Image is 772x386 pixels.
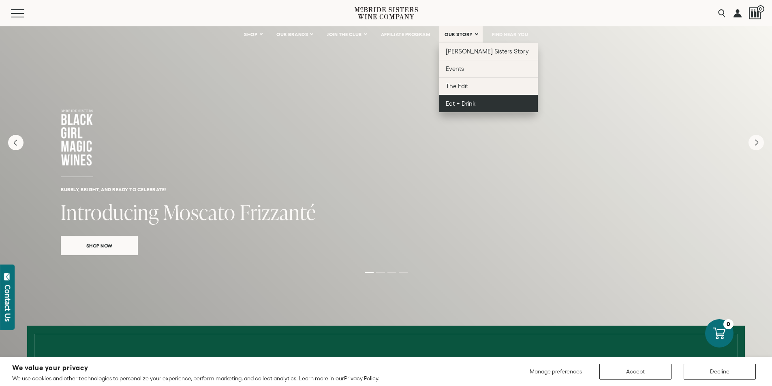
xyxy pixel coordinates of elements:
[4,285,12,322] div: Contact Us
[530,368,582,375] span: Manage preferences
[599,364,671,380] button: Accept
[12,375,379,382] p: We use cookies and other technologies to personalize your experience, perform marketing, and coll...
[11,9,40,17] button: Mobile Menu Trigger
[487,26,534,43] a: FIND NEAR YOU
[365,272,374,273] li: Page dot 1
[61,198,159,226] span: Introducing
[327,32,362,37] span: JOIN THE CLUB
[399,272,408,273] li: Page dot 4
[72,241,127,250] span: Shop Now
[445,32,473,37] span: OUR STORY
[446,100,476,107] span: Eat + Drink
[381,32,430,37] span: AFFILIATE PROGRAM
[757,5,764,13] span: 0
[723,319,734,329] div: 0
[322,26,372,43] a: JOIN THE CLUB
[439,43,538,60] a: [PERSON_NAME] Sisters Story
[344,375,379,382] a: Privacy Policy.
[271,26,318,43] a: OUR BRANDS
[446,48,529,55] span: [PERSON_NAME] Sisters Story
[61,187,711,192] h6: Bubbly, bright, and ready to celebrate!
[439,26,483,43] a: OUR STORY
[61,236,138,255] a: Shop Now
[446,83,468,90] span: The Edit
[439,60,538,77] a: Events
[276,32,308,37] span: OUR BRANDS
[492,32,528,37] span: FIND NEAR YOU
[525,364,587,380] button: Manage preferences
[239,26,267,43] a: SHOP
[446,65,464,72] span: Events
[8,135,24,150] button: Previous
[244,32,258,37] span: SHOP
[12,365,379,371] h2: We value your privacy
[439,77,538,95] a: The Edit
[684,364,756,380] button: Decline
[748,135,764,150] button: Next
[376,272,385,273] li: Page dot 2
[163,198,235,226] span: Moscato
[439,95,538,112] a: Eat + Drink
[240,198,316,226] span: Frizzanté
[376,26,436,43] a: AFFILIATE PROGRAM
[387,272,396,273] li: Page dot 3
